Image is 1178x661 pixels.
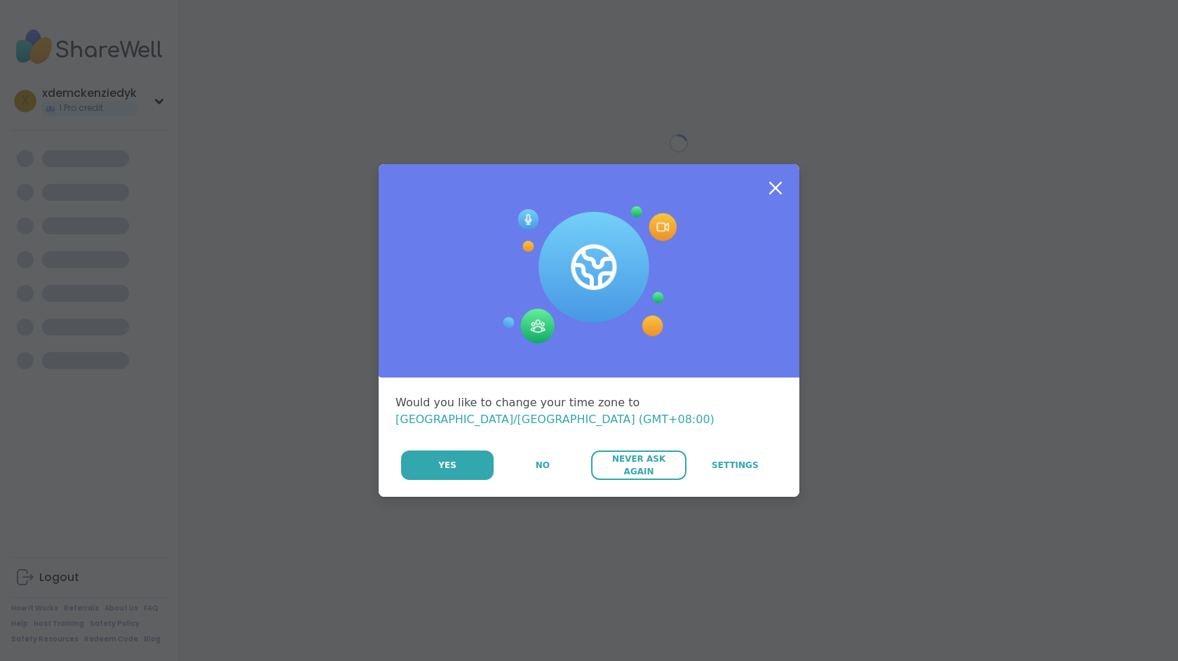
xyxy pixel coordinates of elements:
a: Settings [688,450,783,480]
img: Session Experience [501,206,677,344]
button: No [495,450,590,480]
span: [GEOGRAPHIC_DATA]/[GEOGRAPHIC_DATA] (GMT+08:00) [395,413,715,426]
span: No [536,459,550,472]
span: Never Ask Again [598,453,679,478]
button: Yes [401,450,494,480]
span: Yes [438,459,456,472]
button: Never Ask Again [591,450,686,480]
div: Would you like to change your time zone to [395,394,783,428]
span: Settings [712,459,759,472]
